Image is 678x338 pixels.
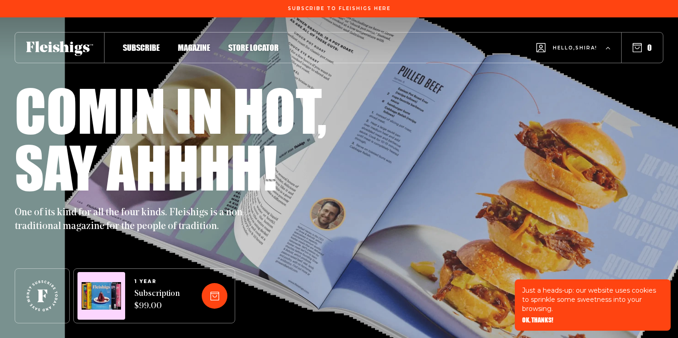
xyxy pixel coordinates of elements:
[522,286,663,313] p: Just a heads-up: our website uses cookies to sprinkle some sweetness into your browsing.
[228,41,279,54] a: Store locator
[15,206,253,234] p: One of its kind for all the four kinds. Fleishigs is a non-traditional magazine for the people of...
[633,43,652,53] button: 0
[286,6,392,11] a: Subscribe To Fleishigs Here
[228,43,279,53] span: Store locator
[178,43,210,53] span: Magazine
[15,82,327,138] h1: Comin in hot,
[522,317,553,323] button: OK, THANKS!
[178,41,210,54] a: Magazine
[288,6,391,11] span: Subscribe To Fleishigs Here
[123,43,160,53] span: Subscribe
[536,30,610,66] button: Hello,Shira!
[553,44,597,66] span: Hello, Shira !
[134,288,180,313] span: Subscription $99.00
[82,282,121,310] img: Magazines image
[134,279,180,313] a: 1 YEARSubscription $99.00
[123,41,160,54] a: Subscribe
[134,279,180,284] span: 1 YEAR
[15,138,277,195] h1: Say ahhhh!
